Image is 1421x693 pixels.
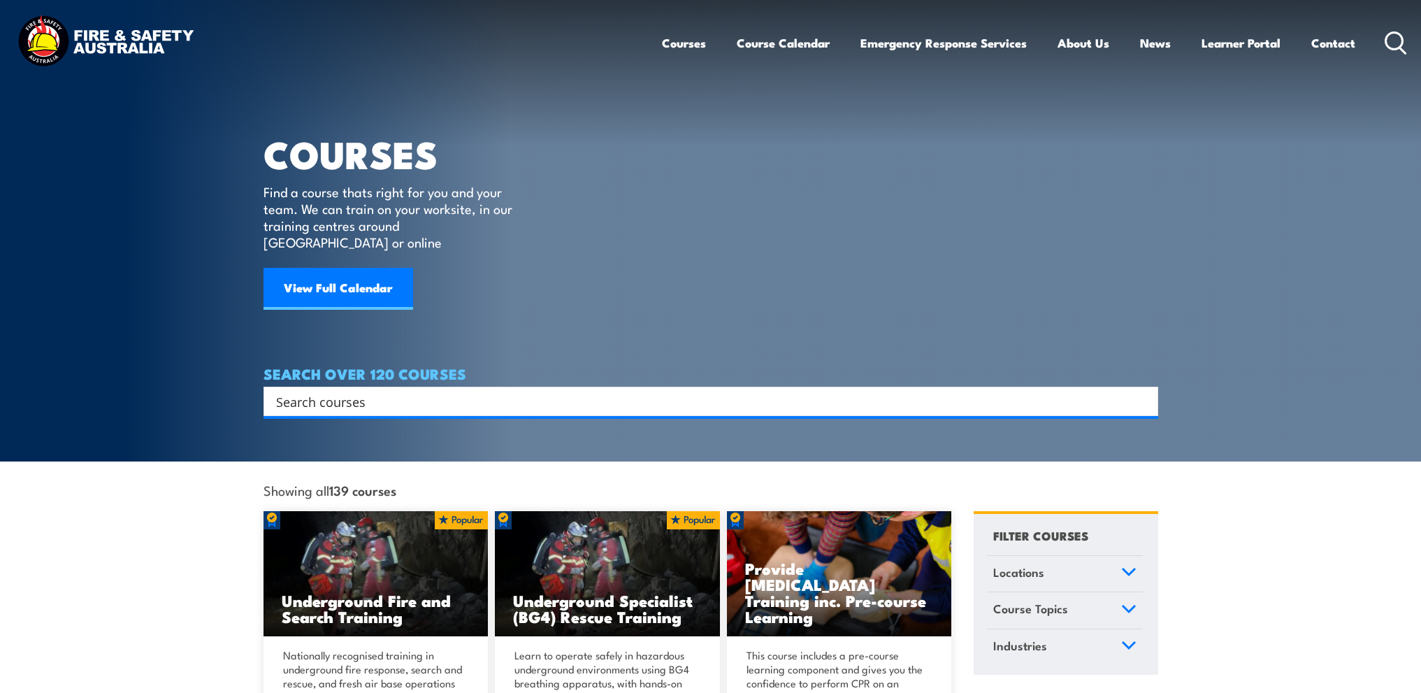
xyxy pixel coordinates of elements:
[264,511,489,637] img: Underground mine rescue
[1134,392,1153,411] button: Search magnifier button
[987,629,1143,666] a: Industries
[993,599,1068,618] span: Course Topics
[1202,24,1281,62] a: Learner Portal
[1140,24,1171,62] a: News
[987,556,1143,592] a: Locations
[727,511,952,637] a: Provide [MEDICAL_DATA] Training inc. Pre-course Learning
[860,24,1027,62] a: Emergency Response Services
[264,511,489,637] a: Underground Fire and Search Training
[264,183,519,250] p: Find a course thats right for you and your team. We can train on your worksite, in our training c...
[495,511,720,637] img: Underground mine rescue
[264,366,1158,381] h4: SEARCH OVER 120 COURSES
[279,392,1130,411] form: Search form
[1058,24,1109,62] a: About Us
[264,137,533,170] h1: COURSES
[282,592,470,624] h3: Underground Fire and Search Training
[993,563,1044,582] span: Locations
[495,511,720,637] a: Underground Specialist (BG4) Rescue Training
[264,268,413,310] a: View Full Calendar
[737,24,830,62] a: Course Calendar
[987,592,1143,629] a: Course Topics
[329,480,396,499] strong: 139 courses
[662,24,706,62] a: Courses
[993,636,1047,655] span: Industries
[513,592,702,624] h3: Underground Specialist (BG4) Rescue Training
[1311,24,1355,62] a: Contact
[993,526,1088,545] h4: FILTER COURSES
[264,483,396,497] span: Showing all
[745,560,934,624] h3: Provide [MEDICAL_DATA] Training inc. Pre-course Learning
[276,391,1127,412] input: Search input
[727,511,952,637] img: Low Voltage Rescue and Provide CPR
